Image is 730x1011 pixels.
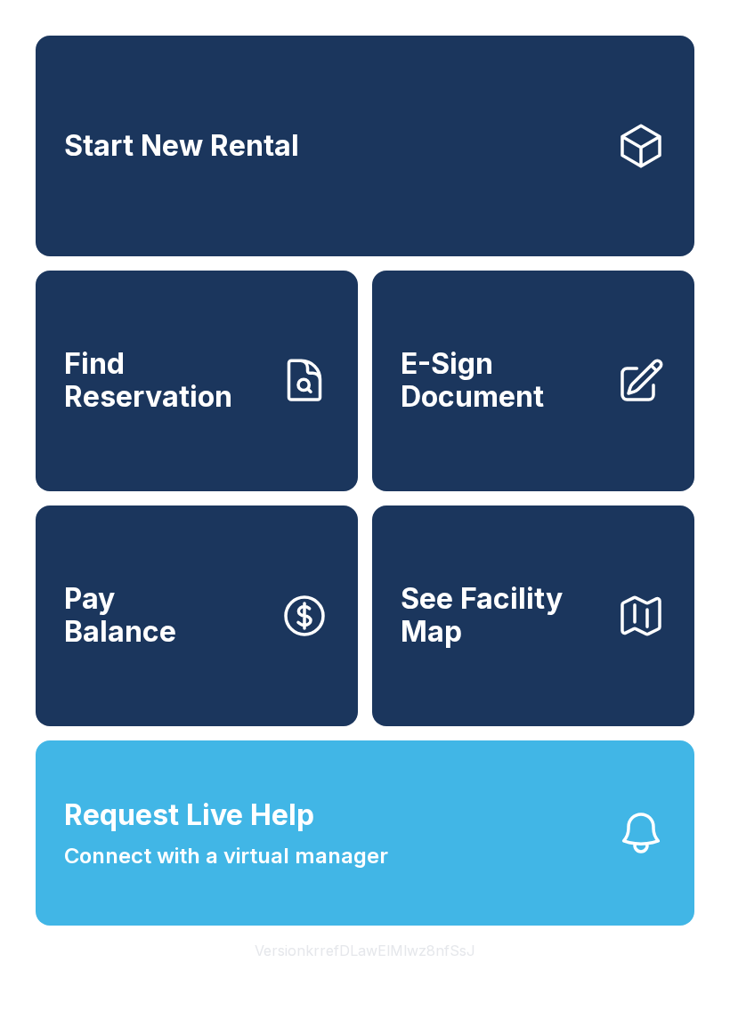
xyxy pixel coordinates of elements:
a: E-Sign Document [372,271,694,491]
button: VersionkrrefDLawElMlwz8nfSsJ [240,926,490,975]
span: Connect with a virtual manager [64,840,388,872]
button: PayBalance [36,505,358,726]
span: E-Sign Document [401,348,602,413]
span: See Facility Map [401,583,602,648]
span: Start New Rental [64,130,299,163]
a: Start New Rental [36,36,694,256]
span: Pay Balance [64,583,176,648]
button: See Facility Map [372,505,694,726]
span: Find Reservation [64,348,265,413]
button: Request Live HelpConnect with a virtual manager [36,740,694,926]
span: Request Live Help [64,794,314,837]
a: Find Reservation [36,271,358,491]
